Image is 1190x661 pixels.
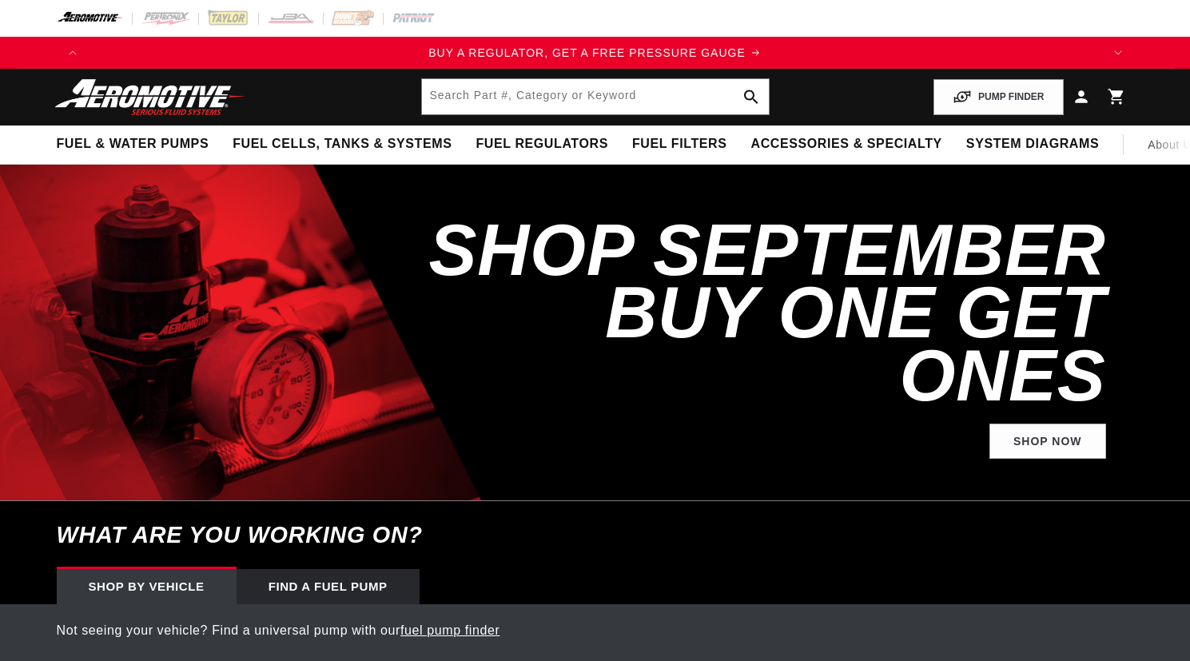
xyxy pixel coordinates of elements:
[50,78,250,116] img: Aeromotive
[632,136,727,153] span: Fuel Filters
[734,79,769,114] button: search button
[620,125,739,163] summary: Fuel Filters
[422,79,769,114] input: Search by Part Number, Category or Keyword
[57,37,89,69] button: Translation missing: en.sections.announcements.previous_announcement
[1102,37,1134,69] button: Translation missing: en.sections.announcements.next_announcement
[966,136,1099,153] span: System Diagrams
[237,569,420,604] div: Find a Fuel Pump
[954,125,1111,163] summary: System Diagrams
[89,44,1102,62] a: BUY A REGULATOR, GET A FREE PRESSURE GAUGE
[739,125,954,163] summary: Accessories & Specialty
[17,501,1174,569] h6: What are you working on?
[464,125,619,163] summary: Fuel Regulators
[57,136,209,153] span: Fuel & Water Pumps
[423,219,1106,408] h2: SHOP SEPTEMBER BUY ONE GET ONES
[933,79,1063,115] button: PUMP FINDER
[989,424,1106,460] a: Shop Now
[17,37,1174,69] slideshow-component: Translation missing: en.sections.announcements.announcement_bar
[221,125,464,163] summary: Fuel Cells, Tanks & Systems
[428,46,746,59] span: BUY A REGULATOR, GET A FREE PRESSURE GAUGE
[751,136,942,153] span: Accessories & Specialty
[400,623,499,637] a: fuel pump finder
[89,44,1102,62] div: 1 of 4
[476,136,607,153] span: Fuel Regulators
[45,125,221,163] summary: Fuel & Water Pumps
[89,44,1102,62] div: Announcement
[233,136,452,153] span: Fuel Cells, Tanks & Systems
[57,620,1134,641] p: Not seeing your vehicle? Find a universal pump with our
[57,569,237,604] div: Shop by vehicle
